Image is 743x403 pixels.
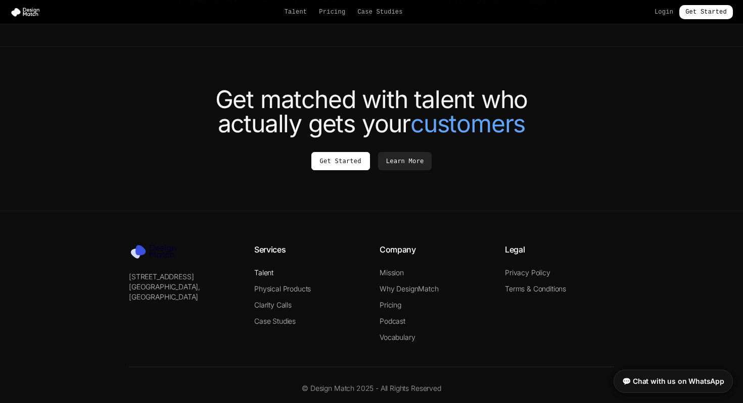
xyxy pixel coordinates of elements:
[679,5,733,19] a: Get Started
[254,243,363,256] h4: Services
[410,112,525,136] span: customers
[319,8,345,16] a: Pricing
[88,87,655,136] h2: Get matched with talent who actually gets your
[378,152,432,170] a: Learn More
[129,282,238,302] p: [GEOGRAPHIC_DATA], [GEOGRAPHIC_DATA]
[380,317,405,325] a: Podcast
[254,284,311,293] a: Physical Products
[311,152,370,170] a: Get Started
[254,300,292,309] a: Clarity Calls
[505,284,566,293] a: Terms & Conditions
[505,243,614,256] h4: Legal
[129,383,614,393] p: © Design Match 2025 - All Rights Reserved
[129,272,238,282] p: [STREET_ADDRESS]
[380,284,439,293] a: Why DesignMatch
[254,268,273,277] a: Talent
[380,300,401,309] a: Pricing
[614,370,733,393] a: 💬 Chat with us on WhatsApp
[129,243,184,260] img: Design Match
[380,243,489,256] h4: Company
[655,8,673,16] a: Login
[285,8,307,16] a: Talent
[254,317,296,325] a: Case Studies
[505,268,550,277] a: Privacy Policy
[380,333,415,341] a: Vocabulary
[357,8,402,16] a: Case Studies
[10,7,44,17] img: Design Match
[380,268,404,277] a: Mission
